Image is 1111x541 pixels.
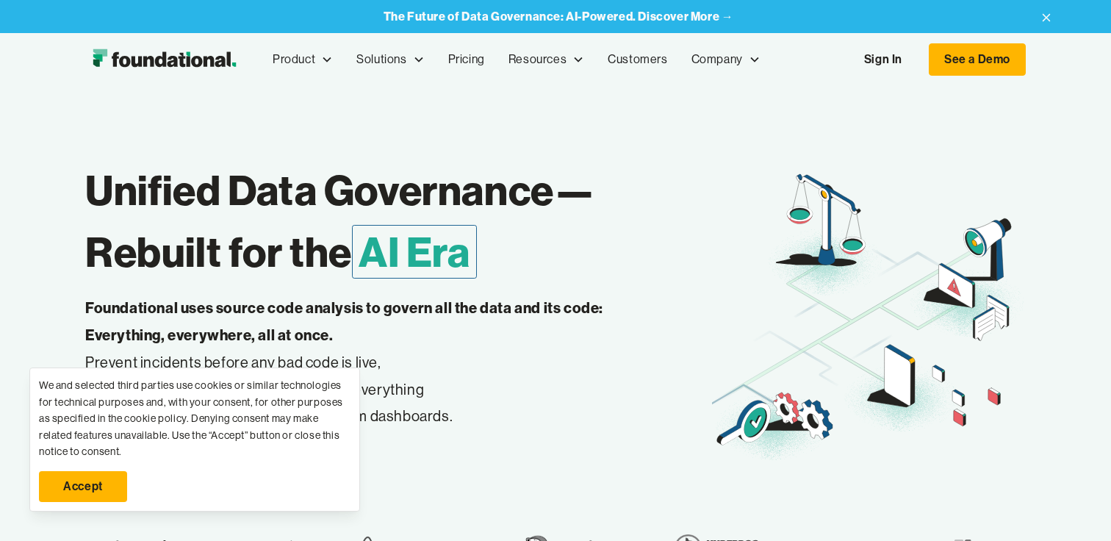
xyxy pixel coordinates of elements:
strong: Foundational uses source code analysis to govern all the data and its code: Everything, everywher... [85,298,603,344]
span: AI Era [352,225,477,279]
div: Solutions [356,50,406,69]
div: Resources [508,50,567,69]
div: We and selected third parties use cookies or similar technologies for technical purposes and, wit... [39,377,350,459]
iframe: Chat Widget [846,370,1111,541]
a: Sign In [849,44,917,75]
img: Foundational Logo [85,45,243,74]
a: home [85,45,243,74]
div: Company [691,50,743,69]
a: Pricing [436,35,497,84]
div: Product [273,50,315,69]
div: Product [261,35,345,84]
div: Company [680,35,772,84]
div: Solutions [345,35,436,84]
a: Accept [39,471,127,502]
a: The Future of Data Governance: AI-Powered. Discover More → [384,10,734,24]
a: Customers [596,35,679,84]
h1: Unified Data Governance— Rebuilt for the [85,160,712,283]
a: See a Demo [929,43,1026,76]
strong: The Future of Data Governance: AI-Powered. Discover More → [384,9,734,24]
p: Prevent incidents before any bad code is live, track data and AI pipelines, and govern everything... [85,295,650,430]
div: Resources [497,35,596,84]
